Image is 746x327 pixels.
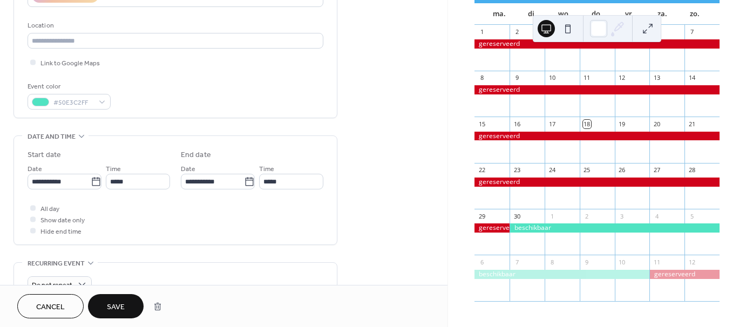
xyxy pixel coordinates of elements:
div: wo. [548,3,581,25]
div: 1 [548,212,556,220]
span: Link to Google Maps [40,58,100,69]
div: ma. [483,3,516,25]
div: End date [181,149,211,161]
span: Show date only [40,215,85,226]
div: za. [646,3,678,25]
span: Cancel [36,302,65,313]
div: 8 [478,74,486,82]
span: Hide end time [40,226,82,237]
div: 28 [688,166,696,174]
div: 9 [513,74,521,82]
div: 7 [513,258,521,266]
div: Event color [28,81,108,92]
div: Location [28,20,321,31]
div: gereserveerd [474,178,720,187]
div: di. [516,3,548,25]
div: 5 [688,212,696,220]
span: Date and time [28,131,76,142]
span: Recurring event [28,258,85,269]
button: Cancel [17,294,84,318]
div: 10 [548,74,556,82]
div: 19 [618,120,626,128]
div: 7 [688,28,696,36]
div: zo. [679,3,711,25]
div: Start date [28,149,61,161]
div: 29 [478,212,486,220]
div: 8 [548,258,556,266]
div: beschikbaar [510,223,720,233]
div: 4 [653,212,661,220]
span: Date [181,163,195,175]
div: gereserveerd [474,39,720,49]
div: 20 [653,120,661,128]
div: 3 [618,212,626,220]
div: 6 [478,258,486,266]
div: 2 [513,28,521,36]
div: gereserveerd [474,132,720,141]
div: 9 [583,258,591,266]
div: 17 [548,120,556,128]
div: gereserveerd [474,85,720,94]
span: Time [259,163,274,175]
div: 16 [513,120,521,128]
div: vr. [613,3,646,25]
div: 22 [478,166,486,174]
div: 27 [653,166,661,174]
div: 15 [478,120,486,128]
div: 13 [653,74,661,82]
div: 30 [513,212,521,220]
div: beschikbaar [474,270,649,279]
span: Time [106,163,121,175]
span: #50E3C2FF [53,97,93,108]
div: gereserveerd [649,270,720,279]
div: do. [581,3,613,25]
div: 1 [478,28,486,36]
span: Do not repeat [32,279,72,291]
div: gereserveerd [474,223,510,233]
div: 25 [583,166,591,174]
div: 11 [653,258,661,266]
div: 24 [548,166,556,174]
div: 2 [583,212,591,220]
div: 21 [688,120,696,128]
div: 23 [513,166,521,174]
div: 26 [618,166,626,174]
button: Save [88,294,144,318]
div: 10 [618,258,626,266]
div: 14 [688,74,696,82]
span: Save [107,302,125,313]
div: 12 [688,258,696,266]
div: 18 [583,120,591,128]
span: All day [40,203,59,215]
div: 11 [583,74,591,82]
div: 12 [618,74,626,82]
span: Date [28,163,42,175]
